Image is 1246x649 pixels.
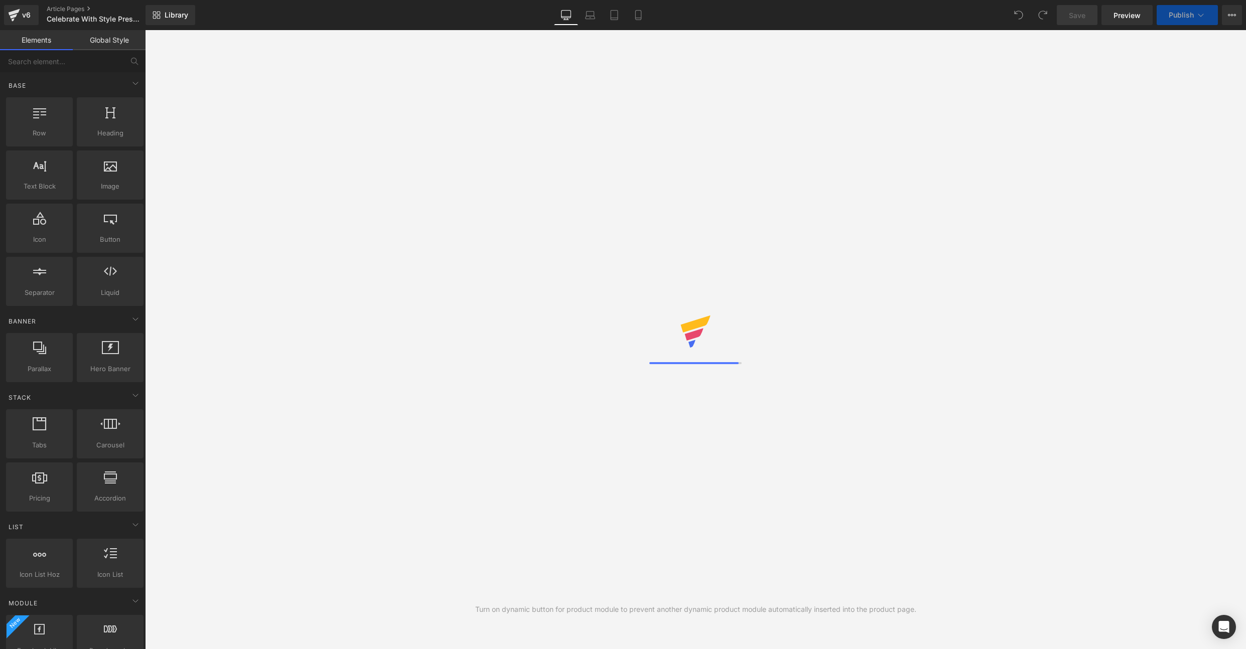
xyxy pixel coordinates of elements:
[1114,10,1141,21] span: Preview
[554,5,578,25] a: Desktop
[73,30,146,50] a: Global Style
[1101,5,1153,25] a: Preview
[80,364,141,374] span: Hero Banner
[1157,5,1218,25] button: Publish
[9,287,70,298] span: Separator
[80,234,141,245] span: Button
[1033,5,1053,25] button: Redo
[80,128,141,138] span: Heading
[80,569,141,580] span: Icon List
[1169,11,1194,19] span: Publish
[47,15,143,23] span: Celebrate With Style Presentation Box - Showcase
[475,604,916,615] div: Turn on dynamic button for product module to prevent another dynamic product module automatically...
[80,440,141,450] span: Carousel
[80,287,141,298] span: Liquid
[4,5,39,25] a: v6
[8,522,25,532] span: List
[20,9,33,22] div: v6
[1009,5,1029,25] button: Undo
[626,5,650,25] a: Mobile
[8,598,39,608] span: Module
[1222,5,1242,25] button: More
[8,316,37,326] span: Banner
[9,364,70,374] span: Parallax
[47,5,162,13] a: Article Pages
[1069,10,1085,21] span: Save
[9,181,70,192] span: Text Block
[165,11,188,20] span: Library
[9,440,70,450] span: Tabs
[9,128,70,138] span: Row
[1212,615,1236,639] div: Open Intercom Messenger
[80,181,141,192] span: Image
[146,5,195,25] a: New Library
[8,393,32,402] span: Stack
[602,5,626,25] a: Tablet
[8,81,27,90] span: Base
[9,569,70,580] span: Icon List Hoz
[80,493,141,504] span: Accordion
[9,234,70,245] span: Icon
[9,493,70,504] span: Pricing
[578,5,602,25] a: Laptop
